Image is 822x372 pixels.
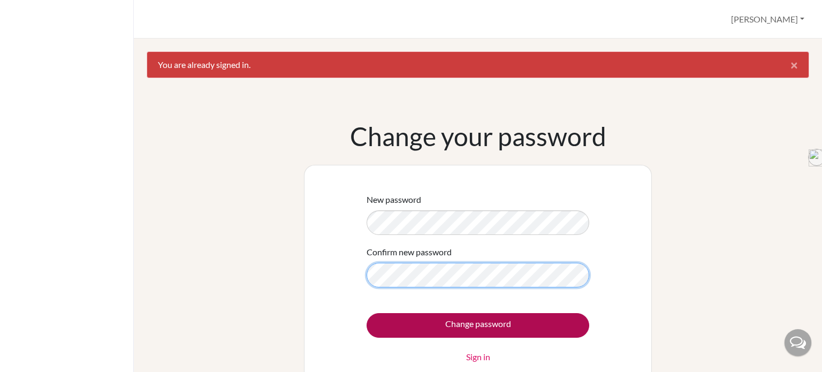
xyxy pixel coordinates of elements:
[790,57,798,72] span: ×
[367,193,421,206] label: New password
[24,7,46,17] span: Help
[367,246,452,259] label: Confirm new password
[726,9,809,29] button: [PERSON_NAME]
[466,351,490,363] a: Sign in
[147,51,809,78] div: You are already signed in.
[367,313,589,338] input: Change password
[780,52,809,78] button: Close
[350,121,606,152] h1: Change your password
